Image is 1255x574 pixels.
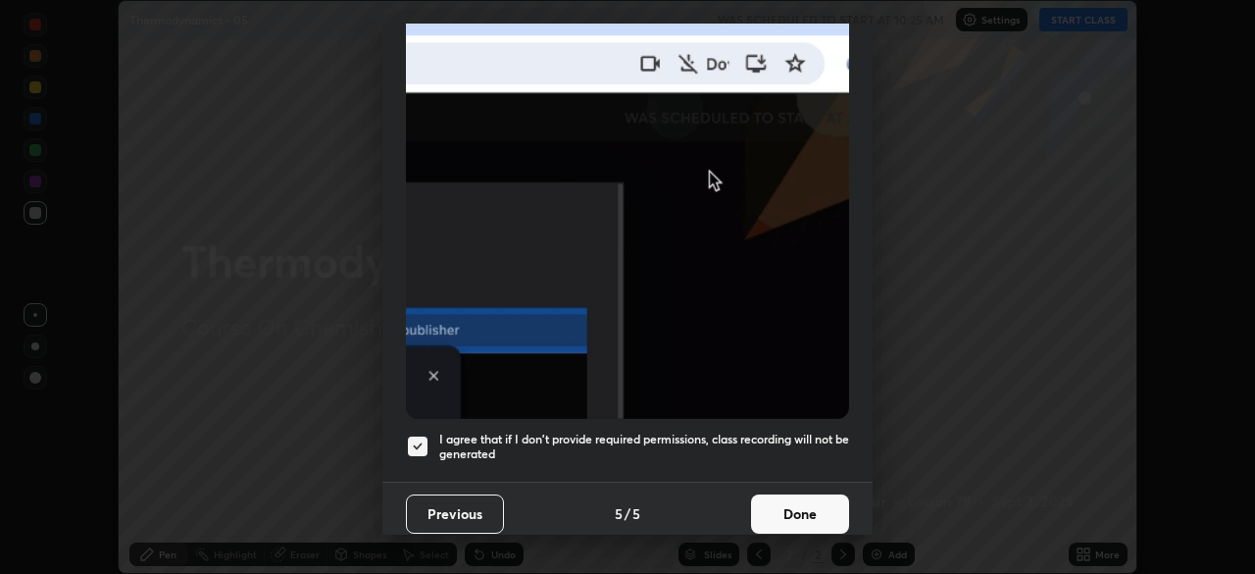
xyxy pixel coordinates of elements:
[632,503,640,524] h4: 5
[625,503,630,524] h4: /
[439,432,849,462] h5: I agree that if I don't provide required permissions, class recording will not be generated
[751,495,849,534] button: Done
[615,503,623,524] h4: 5
[406,495,504,534] button: Previous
